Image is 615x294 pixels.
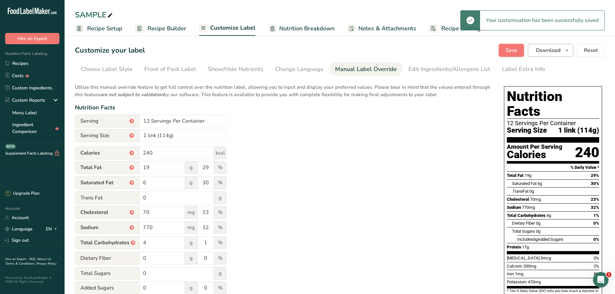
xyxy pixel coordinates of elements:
span: Recipe Setup [87,24,122,33]
span: Nutrition Breakdown [279,24,334,33]
a: Recipe Setup [75,21,122,36]
span: Total Fat [507,173,524,178]
span: 6g [538,181,542,186]
span: Cholesterol [75,206,139,219]
span: 200mg [523,264,536,269]
span: 0% [593,237,599,242]
span: % [214,221,227,234]
div: Powered By FoodLabelMaker © 2025 All Rights Reserved [5,276,59,284]
span: Customize Label [210,24,255,32]
span: mg [185,206,198,219]
span: Includes Added Sugars [517,237,563,242]
span: Total Carbohydrates [75,236,139,249]
span: Recipe Costing [441,24,481,33]
span: 4g [547,213,551,218]
span: 470mg [528,279,541,284]
span: Trans Fat [75,191,139,204]
div: 240 [575,144,599,161]
div: Change Language [275,65,323,74]
span: Download [536,46,560,54]
span: Reset [584,46,598,54]
span: Calories [75,147,139,159]
b: are not subject to validation [100,91,164,98]
span: % [214,206,227,219]
div: EN [46,225,59,233]
span: Dietary Fiber [75,252,139,265]
div: 12 Servings Per Container [507,120,599,127]
span: 17g [522,245,529,249]
section: % Daily Value * [507,164,599,171]
span: Total Fat [75,161,139,174]
div: BETA [5,144,16,149]
div: Calories [507,150,562,159]
div: Choose Label Style [81,65,133,74]
span: 23% [591,197,599,202]
span: Recipe Builder [148,24,186,33]
span: Serving Size [75,129,139,142]
h1: Customize your label [75,45,145,56]
span: Total Carbohydrates [507,213,546,218]
span: g [185,176,198,189]
span: [MEDICAL_DATA] [507,256,539,260]
div: Your customisation has been successfully saved [480,11,604,30]
span: 770mg [522,205,535,210]
span: 1mg [515,271,523,276]
span: % [214,176,227,189]
span: 0g [536,221,540,226]
span: 5mcg [540,256,551,260]
span: 29% [591,173,599,178]
span: mg [185,221,198,234]
button: Hire an Expert [5,33,59,44]
span: 0% [593,221,599,226]
span: Cholesterol [507,197,529,202]
button: Save [499,44,524,57]
span: Saturated Fat [512,181,537,186]
span: Fat [512,189,528,194]
span: Serving Size [507,127,547,135]
div: Manual Label Override [335,65,397,74]
p: Utilize this manual override feature to get full control over the nutrition label, allowing you t... [75,80,491,98]
span: Protein [507,245,521,249]
button: Reset [577,44,605,57]
a: FAQ . [29,257,37,261]
div: Show/Hide Nutrients [208,65,263,74]
span: Save [506,46,517,54]
span: g [185,252,198,265]
a: Privacy Policy [36,261,56,266]
span: 1% [593,213,599,218]
span: Sodium [75,221,139,234]
span: 30% [591,181,599,186]
span: g [185,161,198,174]
div: Label Extra Info [502,65,545,74]
div: Amount Per Serving [507,144,562,150]
button: Download [528,44,573,57]
span: Iron [507,271,514,276]
a: Nutrition Breakdown [268,21,334,36]
span: 70mg [530,197,541,202]
span: % [214,161,227,174]
span: g [185,236,198,249]
span: Calcium [507,264,522,269]
span: Notes & Attachments [358,24,416,33]
span: Serving [75,115,139,127]
span: Dietary Fiber [512,221,535,226]
iframe: Intercom live chat [593,272,609,288]
div: Edit Ingredients/Allergens List [408,65,490,74]
span: Potassium [507,279,527,284]
span: 0g [536,229,540,234]
a: Notes & Attachments [347,21,416,36]
a: Recipe Builder [135,21,186,36]
span: 0g [529,189,534,194]
a: Terms & Conditions . [5,261,36,266]
i: Trans [512,189,523,194]
span: g [214,267,227,280]
span: 1 [606,272,611,277]
a: Customize Label [199,21,255,36]
span: kcal [214,147,227,159]
span: 0% [594,256,599,260]
span: % [214,236,227,249]
div: Nutrition Facts [75,103,491,112]
div: Upgrade Plan [5,190,39,197]
div: SAMPLE [75,9,114,21]
span: 19g [525,173,531,178]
